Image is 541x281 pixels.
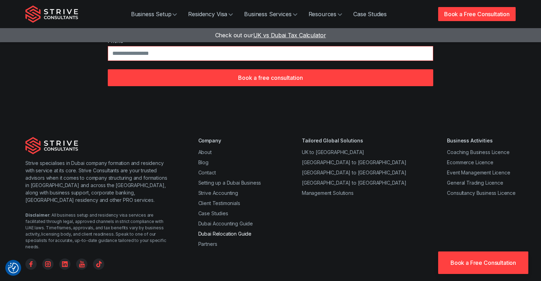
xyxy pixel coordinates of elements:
a: UK to [GEOGRAPHIC_DATA] [302,149,364,155]
a: Book a Free Consultation [438,251,528,274]
a: Consultancy Business Licence [447,190,516,196]
a: Client Testimonials [198,200,240,206]
a: TikTok [93,258,104,270]
img: Strive Consultants [25,5,78,23]
a: Case Studies [198,210,228,216]
a: Ecommerce Licence [447,159,493,165]
a: Partners [198,241,217,247]
a: Business Setup [125,7,183,21]
a: Linkedin [59,258,70,270]
a: Resources [303,7,348,21]
p: Strive specialises in Dubai company formation and residency with service at its core. Strive Cons... [25,159,170,204]
a: Event Management Licence [447,170,510,175]
a: Instagram [42,258,54,270]
a: Management Solutions [302,190,354,196]
a: Strive Accounting [198,190,238,196]
strong: Disclaimer [25,212,49,218]
span: UK vs Dubai Tax Calculator [253,32,326,39]
div: Tailored Global Solutions [302,137,406,144]
a: [GEOGRAPHIC_DATA] to [GEOGRAPHIC_DATA] [302,159,406,165]
a: [GEOGRAPHIC_DATA] to [GEOGRAPHIC_DATA] [302,170,406,175]
a: Coaching Business Licence [447,149,509,155]
a: Contact [198,170,216,175]
button: Consent Preferences [8,263,19,273]
div: : All business setup and residency visa services are facilitated through legal, approved channels... [25,212,170,250]
a: Dubai Accounting Guide [198,221,253,226]
a: YouTube [76,258,87,270]
a: Residency Visa [182,7,238,21]
a: Setting up a Dubai Business [198,180,261,186]
div: Company [198,137,261,144]
a: Blog [198,159,209,165]
a: About [198,149,212,155]
img: Revisit consent button [8,263,19,273]
a: Book a Free Consultation [438,7,516,21]
img: Strive Consultants [25,137,78,154]
a: Facebook [25,258,37,270]
a: [GEOGRAPHIC_DATA] to [GEOGRAPHIC_DATA] [302,180,406,186]
a: Check out ourUK vs Dubai Tax Calculator [215,32,326,39]
a: General Trading Licence [447,180,503,186]
a: Business Services [238,7,303,21]
button: Book a free consultation [108,69,433,86]
a: Case Studies [348,7,392,21]
a: Dubai Relocation Guide [198,231,251,237]
div: Business Activities [447,137,516,144]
